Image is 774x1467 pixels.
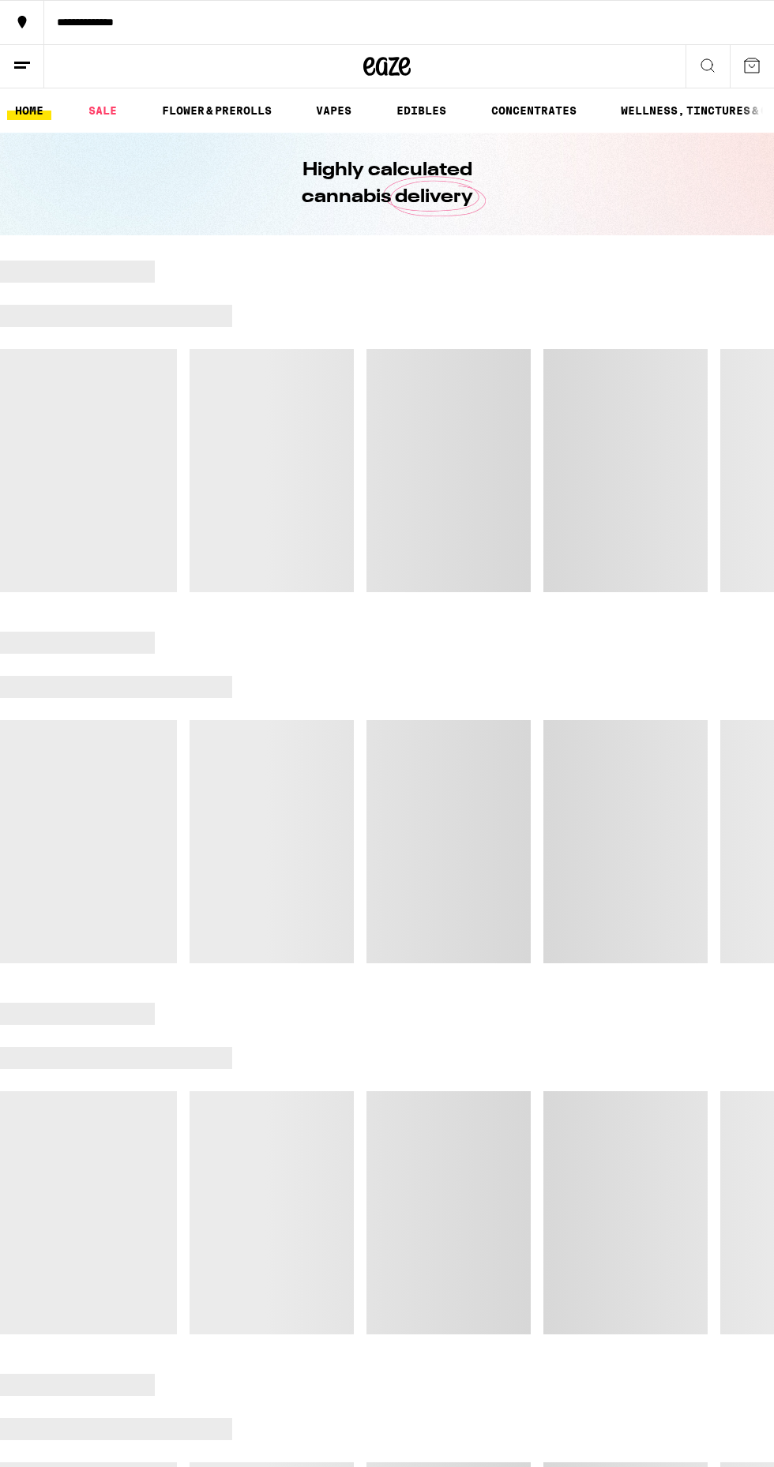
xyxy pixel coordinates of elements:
a: FLOWER & PREROLLS [154,101,280,120]
a: CONCENTRATES [483,101,584,120]
h1: Highly calculated cannabis delivery [257,157,517,211]
a: EDIBLES [389,101,454,120]
a: SALE [81,101,125,120]
a: HOME [7,101,51,120]
a: VAPES [308,101,359,120]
